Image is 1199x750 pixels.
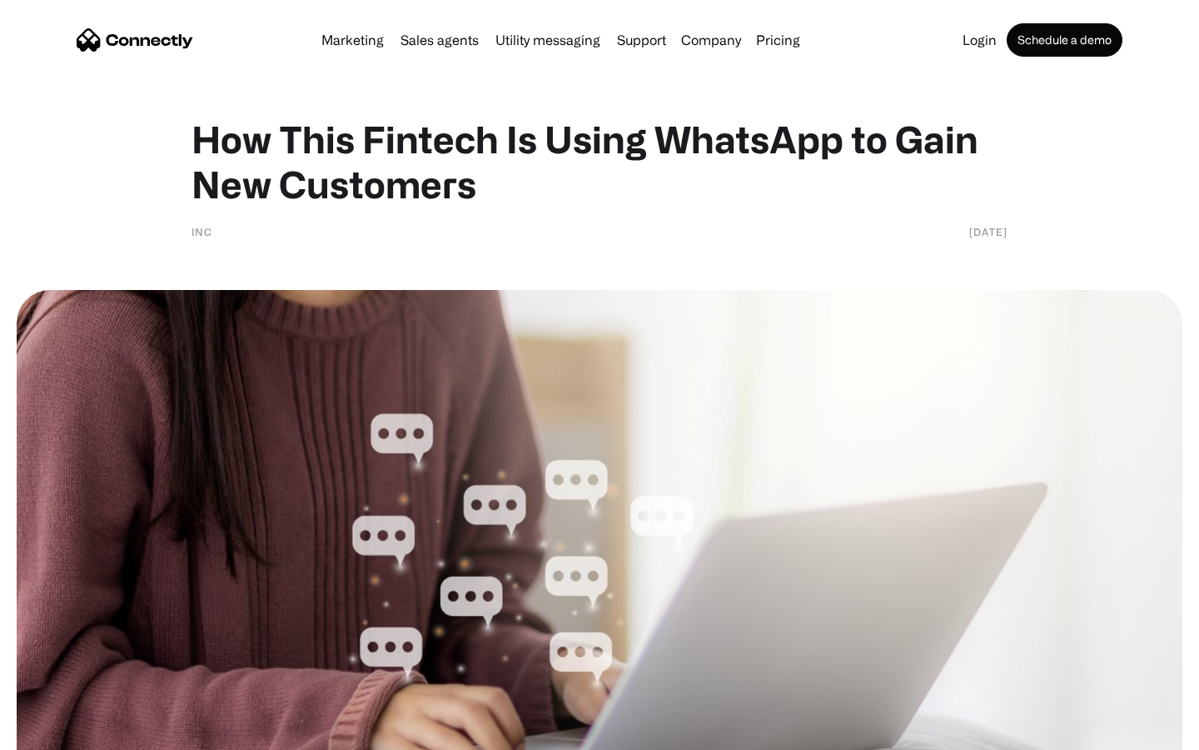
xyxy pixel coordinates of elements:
[17,721,100,744] aside: Language selected: English
[192,117,1007,207] h1: How This Fintech Is Using WhatsApp to Gain New Customers
[749,33,807,47] a: Pricing
[192,223,212,240] div: INC
[969,223,1007,240] div: [DATE]
[681,28,741,52] div: Company
[489,33,607,47] a: Utility messaging
[610,33,673,47] a: Support
[315,33,391,47] a: Marketing
[33,721,100,744] ul: Language list
[394,33,485,47] a: Sales agents
[1007,23,1122,57] a: Schedule a demo
[956,33,1003,47] a: Login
